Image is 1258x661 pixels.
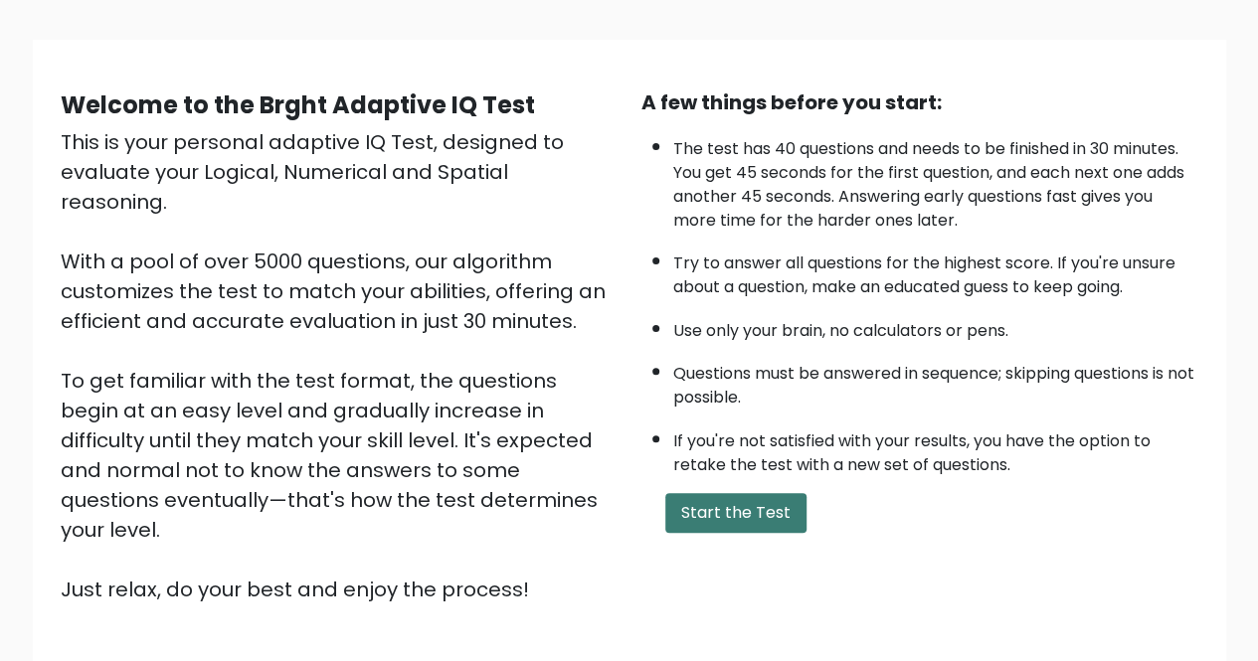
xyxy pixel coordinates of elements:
li: If you're not satisfied with your results, you have the option to retake the test with a new set ... [673,419,1198,477]
li: Questions must be answered in sequence; skipping questions is not possible. [673,352,1198,410]
b: Welcome to the Brght Adaptive IQ Test [61,88,535,121]
li: The test has 40 questions and needs to be finished in 30 minutes. You get 45 seconds for the firs... [673,127,1198,233]
div: This is your personal adaptive IQ Test, designed to evaluate your Logical, Numerical and Spatial ... [61,127,618,604]
li: Use only your brain, no calculators or pens. [673,309,1198,343]
div: A few things before you start: [641,87,1198,117]
button: Start the Test [665,493,807,533]
li: Try to answer all questions for the highest score. If you're unsure about a question, make an edu... [673,242,1198,299]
